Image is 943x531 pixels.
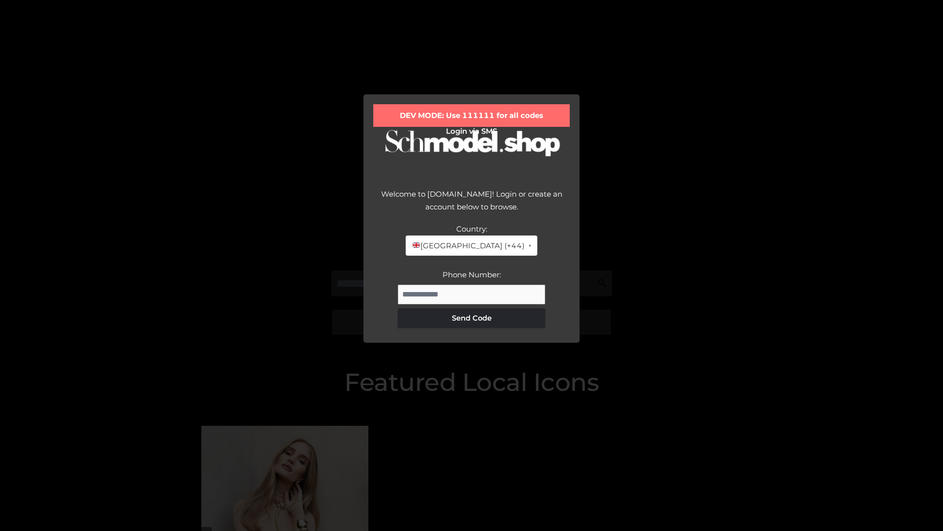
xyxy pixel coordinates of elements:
[413,241,420,249] img: 🇬🇧
[373,127,570,136] h2: Login via SMS
[456,224,487,234] label: Country:
[398,308,545,328] button: Send Code
[373,104,570,127] div: DEV MODE: Use 111111 for all codes
[373,188,570,223] div: Welcome to [DOMAIN_NAME]! Login or create an account below to browse.
[412,239,524,252] span: [GEOGRAPHIC_DATA] (+44)
[443,270,501,279] label: Phone Number:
